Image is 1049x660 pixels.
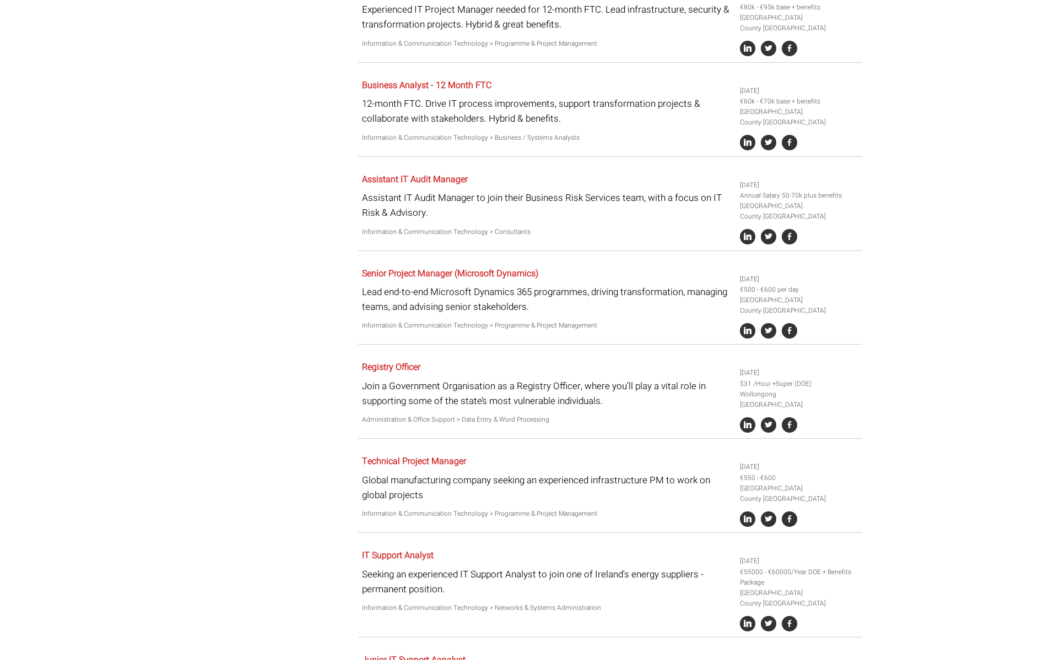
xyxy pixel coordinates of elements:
li: €60k - €70k base + benefits [740,96,858,107]
p: Global manufacturing company seeking an experienced infrastructure PM to work on global projects [362,473,732,503]
p: Information & Communication Technology > Programme & Project Management [362,320,732,331]
li: €80k - €95k base + benefits [740,2,858,13]
li: [DATE] [740,86,858,96]
p: Administration & Office Support > Data Entry & Word Processing [362,414,732,425]
li: [GEOGRAPHIC_DATA] County [GEOGRAPHIC_DATA] [740,201,858,222]
li: Annual Salary 50-70k plus benefits [740,190,858,201]
li: [GEOGRAPHIC_DATA] County [GEOGRAPHIC_DATA] [740,107,858,128]
a: Assistant IT Audit Manager [362,173,468,186]
p: Join a Government Organisation as a Registry Officer, where you’ll play a vital role in supportin... [362,379,732,408]
li: [GEOGRAPHIC_DATA] County [GEOGRAPHIC_DATA] [740,13,858,34]
p: Assistant IT Audit Manager to join their Business Risk Services team, with a focus on IT Risk & A... [362,190,732,220]
li: €500 - €600 per day [740,285,858,295]
li: Wollongong [GEOGRAPHIC_DATA] [740,389,858,410]
p: Information & Communication Technology > Programme & Project Management [362,39,732,49]
p: Seeking an experienced IT Support Analyst to join one of Ireland's energy suppliers - permanent p... [362,567,732,597]
a: IT Support Analyst [362,549,434,562]
li: €550 - €600 [740,473,858,483]
a: Business Analyst - 12 Month FTC [362,79,491,92]
p: Lead end-to-end Microsoft Dynamics 365 programmes, driving transformation, managing teams, and ad... [362,285,732,314]
li: [DATE] [740,556,858,566]
li: [DATE] [740,274,858,285]
li: [DATE] [740,180,858,190]
p: 12-month FTC. Drive IT process improvements, support transformation projects & collaborate with s... [362,96,732,126]
li: €55000 - €60000/Year DOE + Benefits Package [740,567,858,588]
a: Technical Project Manager [362,455,466,468]
a: Senior Project Manager (Microsoft Dynamics) [362,267,538,280]
li: $31 /Hour +Super (DOE) [740,379,858,389]
li: [DATE] [740,368,858,378]
p: Information & Communication Technology > Consultants [362,227,732,237]
p: Experienced IT Project Manager needed for 12-month FTC. Lead infrastructure, security & transform... [362,2,732,32]
p: Information & Communication Technology > Networks & Systems Administration [362,603,732,613]
li: [DATE] [740,462,858,472]
p: Information & Communication Technology > Business / Systems Analysts [362,133,732,143]
p: Information & Communication Technology > Programme & Project Management [362,509,732,519]
li: [GEOGRAPHIC_DATA] County [GEOGRAPHIC_DATA] [740,483,858,504]
a: Registry Officer [362,361,420,374]
li: [GEOGRAPHIC_DATA] County [GEOGRAPHIC_DATA] [740,295,858,316]
li: [GEOGRAPHIC_DATA] County [GEOGRAPHIC_DATA] [740,588,858,609]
